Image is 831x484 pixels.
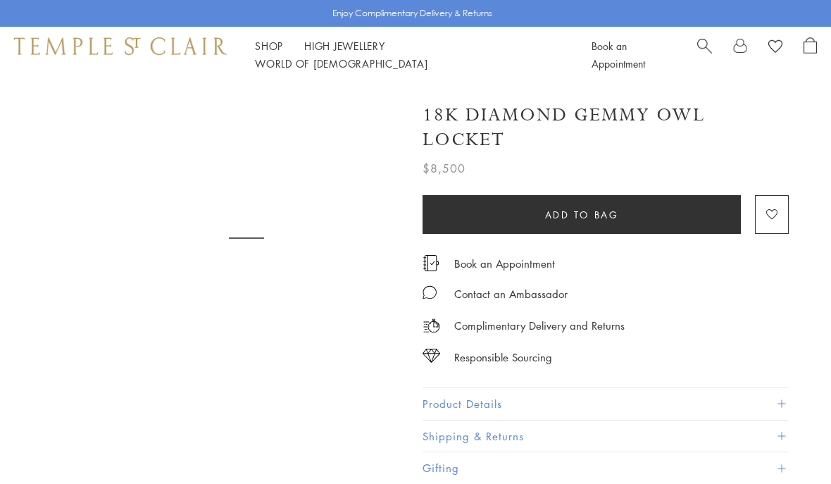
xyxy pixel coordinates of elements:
[545,207,619,223] span: Add to bag
[592,39,645,70] a: Book an Appointment
[423,103,789,152] h1: 18K Diamond Gemmy Owl Locket
[454,317,625,335] p: Complimentary Delivery and Returns
[423,388,789,420] button: Product Details
[804,37,817,73] a: Open Shopping Bag
[423,195,741,234] button: Add to bag
[304,39,385,53] a: High JewelleryHigh Jewellery
[454,256,555,271] a: Book an Appointment
[423,349,440,363] img: icon_sourcing.svg
[423,452,789,484] button: Gifting
[423,159,466,178] span: $8,500
[423,421,789,452] button: Shipping & Returns
[332,6,492,20] p: Enjoy Complimentary Delivery & Returns
[768,37,782,58] a: View Wishlist
[697,37,712,73] a: Search
[255,39,283,53] a: ShopShop
[454,349,552,366] div: Responsible Sourcing
[14,37,227,54] img: Temple St. Clair
[423,317,440,335] img: icon_delivery.svg
[423,285,437,299] img: MessageIcon-01_2.svg
[454,285,568,303] div: Contact an Ambassador
[255,56,427,70] a: World of [DEMOGRAPHIC_DATA]World of [DEMOGRAPHIC_DATA]
[423,255,439,271] img: icon_appointment.svg
[761,418,817,470] iframe: Gorgias live chat messenger
[255,37,560,73] nav: Main navigation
